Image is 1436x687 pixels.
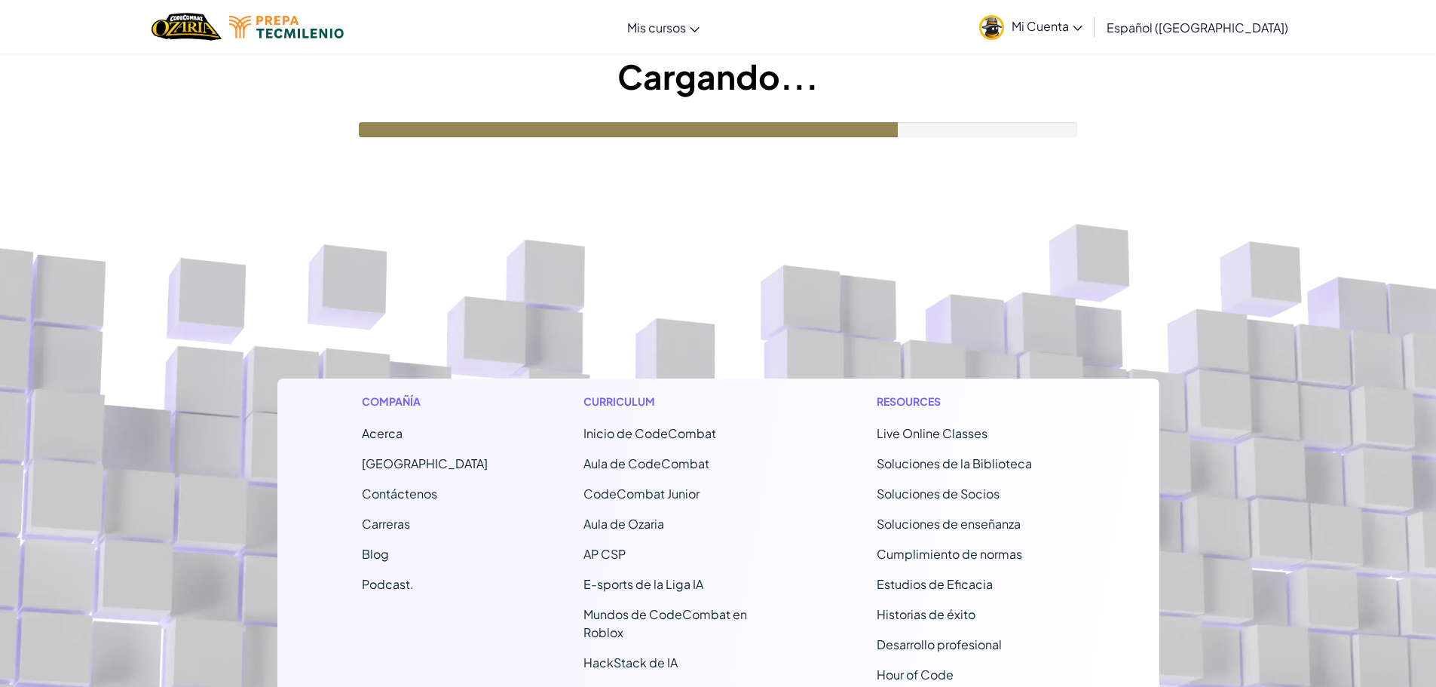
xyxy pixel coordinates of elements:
[583,655,678,670] a: HackStack de IA
[877,546,1022,562] a: Cumplimiento de normas
[583,425,716,441] span: Inicio de CodeCombat
[1012,18,1082,34] span: Mi Cuenta
[877,394,1075,409] h1: Resources
[1107,20,1288,35] span: Español ([GEOGRAPHIC_DATA])
[152,11,222,42] img: Home
[362,425,403,441] a: Acerca
[362,455,488,471] a: [GEOGRAPHIC_DATA]
[877,486,1000,501] a: Soluciones de Socios
[362,486,437,501] span: Contáctenos
[583,546,626,562] a: AP CSP
[877,425,987,441] a: Live Online Classes
[583,455,709,471] a: Aula de CodeCombat
[362,546,389,562] a: Blog
[229,16,344,38] img: Tecmilenio logo
[877,606,975,622] a: Historias de éxito
[877,455,1032,471] a: Soluciones de la Biblioteca
[583,394,782,409] h1: Curriculum
[583,606,747,640] a: Mundos de CodeCombat en Roblox
[972,3,1090,51] a: Mi Cuenta
[877,516,1021,532] a: Soluciones de enseñanza
[979,15,1004,40] img: avatar
[877,636,1002,652] a: Desarrollo profesional
[583,516,664,532] a: Aula de Ozaria
[362,516,410,532] a: Carreras
[583,486,700,501] a: CodeCombat Junior
[362,576,414,592] a: Podcast.
[362,394,488,409] h1: Compañía
[583,576,703,592] a: E-sports de la Liga IA
[1099,7,1296,48] a: Español ([GEOGRAPHIC_DATA])
[877,667,954,682] a: Hour of Code
[877,576,993,592] a: Estudios de Eficacia
[627,20,686,35] span: Mis cursos
[152,11,222,42] a: Ozaria by CodeCombat logo
[620,7,707,48] a: Mis cursos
